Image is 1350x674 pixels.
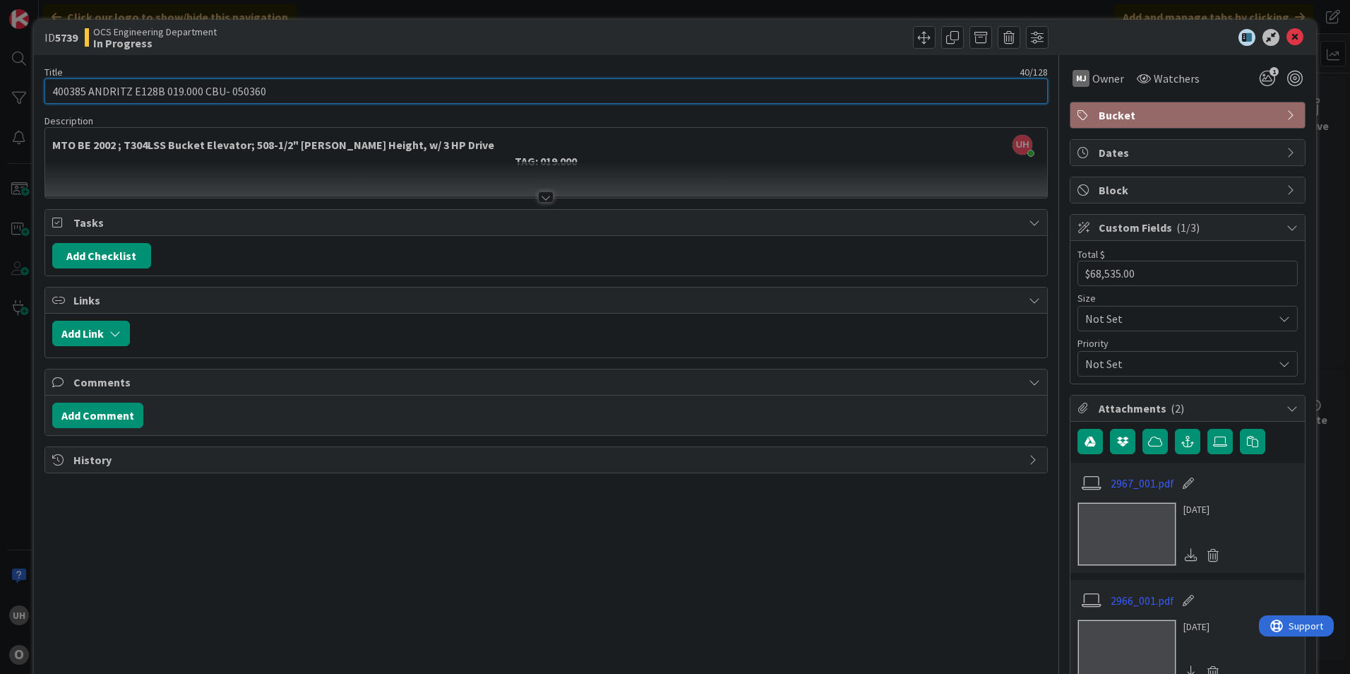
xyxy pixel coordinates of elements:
span: Links [73,292,1022,309]
span: History [73,451,1022,468]
span: ID [44,29,78,46]
label: Title [44,66,63,78]
button: Add Link [52,321,130,346]
span: Comments [73,374,1022,391]
b: 5739 [55,30,78,45]
span: Custom Fields [1099,219,1279,236]
span: Watchers [1154,70,1200,87]
span: 1 [1270,67,1279,76]
div: Size [1077,293,1298,303]
button: Add Comment [52,403,143,428]
b: In Progress [93,37,217,49]
strong: MTO BE 2002 ; T304LSS Bucket Elevator; 508-1/2" [PERSON_NAME] Height, w/ 3 HP Drive [52,138,494,152]
span: Attachments [1099,400,1279,417]
strong: TAG: 019.000 [515,154,577,168]
a: 2967_001.pdf [1111,475,1174,492]
div: [DATE] [1183,620,1224,634]
span: Block [1099,182,1279,199]
button: Add Checklist [52,243,151,268]
span: Not Set [1085,309,1266,329]
span: Owner [1092,70,1124,87]
span: ( 1/3 ) [1176,220,1200,235]
span: Tasks [73,214,1022,231]
span: Not Set [1085,354,1266,374]
div: 40 / 128 [67,66,1048,78]
a: 2966_001.pdf [1111,592,1174,609]
span: OCS Engineering Department [93,26,217,37]
span: Dates [1099,144,1279,161]
div: [DATE] [1183,502,1224,517]
span: ( 2 ) [1171,401,1184,415]
span: Bucket [1099,107,1279,124]
div: Download [1183,546,1199,564]
span: Description [44,114,93,127]
label: Total $ [1077,248,1105,261]
span: Support [30,2,64,19]
div: Priority [1077,338,1298,348]
span: UH [1012,135,1032,155]
input: type card name here... [44,78,1048,104]
div: MJ [1073,70,1089,87]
